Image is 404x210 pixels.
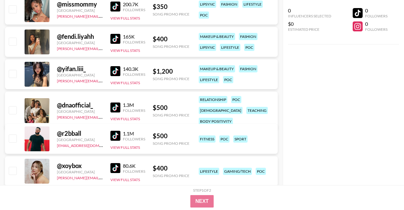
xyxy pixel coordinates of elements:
img: TikTok [110,34,120,44]
div: 1.3M [123,102,145,108]
div: Influencers Selected [288,14,331,18]
div: fashion [239,65,258,72]
div: 80.6K [123,163,145,169]
div: $ 1,200 [153,67,189,75]
div: 0 [365,21,388,27]
div: lifestyle [220,44,240,51]
div: gaming/tech [223,168,252,175]
div: 1.1M [123,130,145,137]
div: [GEOGRAPHIC_DATA] [57,73,103,77]
div: 0 [365,7,388,14]
div: poc [244,44,254,51]
div: 165K [123,34,145,40]
a: [PERSON_NAME][EMAIL_ADDRESS][DOMAIN_NAME] [57,114,149,120]
img: TikTok [110,66,120,76]
div: body positivity [199,118,233,125]
div: [DEMOGRAPHIC_DATA] [199,107,243,114]
div: fashion [220,1,239,8]
div: Song Promo Price [153,141,189,146]
div: $ 350 [153,3,189,11]
div: Estimated Price [288,27,331,32]
div: Followers [123,40,145,44]
div: lifestyle [199,168,219,175]
div: [GEOGRAPHIC_DATA] [57,137,103,142]
div: @ r2bball [57,130,103,137]
img: TikTok [110,103,120,112]
div: relationship [199,96,227,103]
div: Song Promo Price [153,173,189,178]
div: teaching [246,107,268,114]
div: [GEOGRAPHIC_DATA] [57,109,103,114]
div: @ dnaofficial_ [57,101,103,109]
img: TikTok [110,131,120,141]
button: View Full Stats [110,116,140,121]
div: poc [219,135,230,143]
div: poc [256,168,266,175]
a: [PERSON_NAME][EMAIL_ADDRESS][DOMAIN_NAME] [57,13,149,19]
div: Song Promo Price [153,76,189,81]
div: [GEOGRAPHIC_DATA] [57,40,103,45]
div: Followers [123,7,145,12]
a: [PERSON_NAME][EMAIL_ADDRESS][DOMAIN_NAME] [57,45,149,51]
div: Followers [123,137,145,141]
div: [GEOGRAPHIC_DATA] [57,170,103,174]
div: Followers [123,169,145,174]
div: poc [223,76,233,83]
div: Followers [365,14,388,18]
div: 140.3K [123,66,145,72]
div: makeup & beauty [199,65,235,72]
img: TikTok [110,163,120,173]
button: View Full Stats [110,16,140,21]
div: Song Promo Price [153,12,189,16]
div: $ 400 [153,164,189,172]
div: [GEOGRAPHIC_DATA] [57,8,103,13]
div: @ missmommy [57,0,103,8]
div: lipsync [199,44,216,51]
div: $0 [288,21,331,27]
div: fitness [199,135,216,143]
a: [EMAIL_ADDRESS][DOMAIN_NAME] [57,142,119,148]
div: fashion [239,33,258,40]
div: @ yifan.liii_ [57,65,103,73]
div: 200.7K [123,1,145,7]
div: poc [231,96,241,103]
button: View Full Stats [110,177,140,182]
div: lifestyle [242,1,263,8]
div: Followers [123,72,145,77]
div: @ fendi.liyahh [57,33,103,40]
div: poc [199,11,209,19]
div: sport [233,135,248,143]
button: Next [190,195,214,208]
div: lipsync [199,1,216,8]
div: Step 1 of 2 [193,188,211,193]
button: View Full Stats [110,80,140,85]
div: $ 500 [153,132,189,140]
div: Song Promo Price [153,44,189,49]
div: $ 500 [153,104,189,112]
a: [PERSON_NAME][EMAIL_ADDRESS][DOMAIN_NAME] [57,77,149,83]
a: [PERSON_NAME][EMAIL_ADDRESS][DOMAIN_NAME] [57,174,149,180]
div: lifestyle [199,76,219,83]
div: Followers [123,108,145,113]
img: TikTok [110,2,120,11]
div: $ 400 [153,35,189,43]
button: View Full Stats [110,145,140,150]
div: @ xoybox [57,162,103,170]
button: View Full Stats [110,48,140,53]
div: 0 [288,7,331,14]
div: Followers [365,27,388,32]
iframe: Drift Widget Chat Controller [373,179,397,203]
div: Song Promo Price [153,113,189,117]
div: makeup & beauty [199,33,235,40]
